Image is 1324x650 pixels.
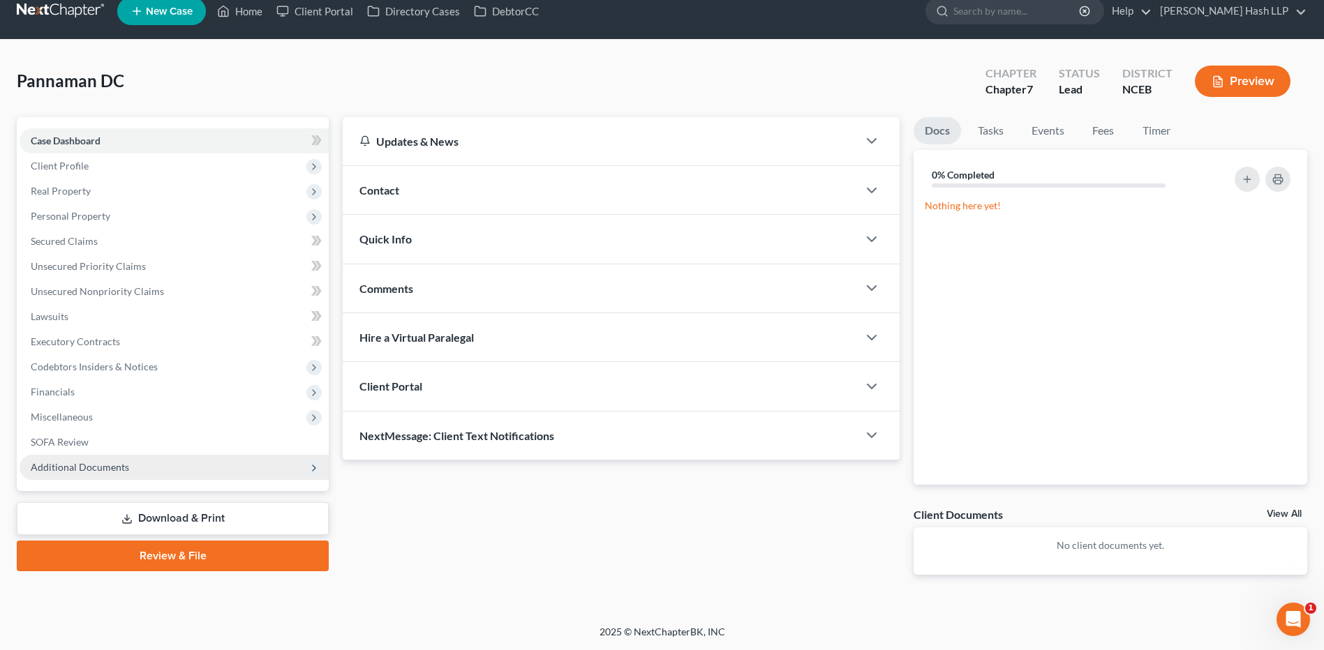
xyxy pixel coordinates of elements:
[1277,603,1310,636] iframe: Intercom live chat
[20,128,329,153] a: Case Dashboard
[1122,82,1173,98] div: NCEB
[146,6,193,17] span: New Case
[359,232,412,245] span: Quick Info
[31,160,89,172] span: Client Profile
[20,329,329,354] a: Executory Contracts
[31,461,129,473] span: Additional Documents
[20,254,329,279] a: Unsecured Priority Claims
[20,279,329,304] a: Unsecured Nonpriority Claims
[17,70,124,91] span: Pannaman DC
[31,210,110,222] span: Personal Property
[31,135,101,146] span: Case Dashboard
[1305,603,1316,614] span: 1
[932,169,995,181] strong: 0% Completed
[20,430,329,455] a: SOFA Review
[31,310,68,322] span: Lawsuits
[914,507,1003,522] div: Client Documents
[359,331,474,344] span: Hire a Virtual Paralegal
[925,538,1296,552] p: No client documents yet.
[31,185,91,197] span: Real Property
[31,235,98,247] span: Secured Claims
[265,625,1060,650] div: 2025 © NextChapterBK, INC
[1081,117,1126,144] a: Fees
[359,282,413,295] span: Comments
[925,199,1296,213] p: Nothing here yet!
[31,361,158,372] span: Codebtors Insiders & Notices
[31,285,164,297] span: Unsecured Nonpriority Claims
[359,379,422,393] span: Client Portal
[1027,82,1033,96] span: 7
[967,117,1015,144] a: Tasks
[359,183,399,197] span: Contact
[914,117,961,144] a: Docs
[17,502,329,535] a: Download & Print
[31,411,93,423] span: Miscellaneous
[359,429,554,442] span: NextMessage: Client Text Notifications
[31,386,75,398] span: Financials
[1131,117,1182,144] a: Timer
[1059,66,1100,82] div: Status
[31,335,120,347] span: Executory Contracts
[359,134,841,149] div: Updates & News
[1122,66,1173,82] div: District
[985,66,1036,82] div: Chapter
[985,82,1036,98] div: Chapter
[31,436,89,448] span: SOFA Review
[1020,117,1076,144] a: Events
[17,541,329,571] a: Review & File
[20,304,329,329] a: Lawsuits
[31,260,146,272] span: Unsecured Priority Claims
[1059,82,1100,98] div: Lead
[1195,66,1290,97] button: Preview
[1267,509,1302,519] a: View All
[20,229,329,254] a: Secured Claims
